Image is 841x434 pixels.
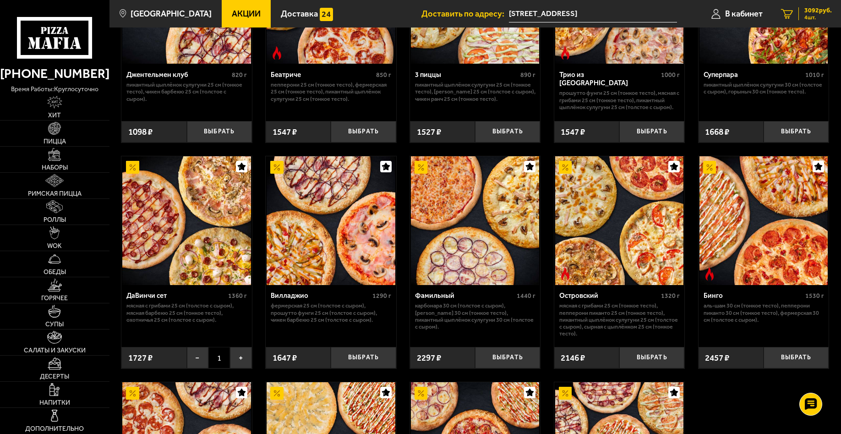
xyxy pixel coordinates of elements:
img: Фамильный [411,156,539,285]
div: Трио из [GEOGRAPHIC_DATA] [559,71,659,88]
span: 1547 ₽ [273,126,297,137]
span: 1530 г [805,292,824,300]
img: Акционный [270,161,284,174]
span: Яхтенная улица, 10к1 [509,5,677,22]
span: Горячее [41,295,68,302]
input: Ваш адрес доставки [509,5,677,22]
p: Пикантный цыплёнок сулугуни 25 см (тонкое тесто), Чикен Барбекю 25 см (толстое с сыром). [126,81,247,102]
span: 1098 ₽ [128,126,153,137]
span: 1320 г [661,292,680,300]
img: Бинго [699,156,828,285]
span: 1290 г [372,292,391,300]
span: 1360 г [228,292,247,300]
span: 2146 ₽ [561,352,585,363]
div: Вилладжио [271,291,370,300]
span: Дополнительно [25,426,84,432]
img: ДаВинчи сет [122,156,251,285]
a: АкционныйОстрое блюдоОстровский [554,156,684,285]
button: − [187,347,208,368]
span: 2457 ₽ [705,352,729,363]
span: 1 [208,347,230,368]
div: Беатриче [271,71,374,79]
div: Островский [559,291,659,300]
span: 890 г [520,71,535,79]
span: 4 шт. [804,15,832,20]
img: Акционный [703,161,716,174]
span: 1527 ₽ [417,126,441,137]
img: Акционный [415,387,428,400]
span: Роллы [44,217,66,223]
span: Обеды [44,269,66,275]
span: Римская пицца [28,191,82,197]
button: Выбрать [331,121,396,143]
a: АкционныйОстрое блюдоБинго [699,156,829,285]
button: Выбрать [475,121,540,143]
button: + [230,347,251,368]
button: Выбрать [331,347,396,368]
span: 3092 руб. [804,7,832,14]
p: Мясная с грибами 25 см (тонкое тесто), Пепперони Пиканто 25 см (тонкое тесто), Пикантный цыплёнок... [559,302,680,337]
a: АкционныйФамильный [410,156,540,285]
img: 15daf4d41897b9f0e9f617042186c801.svg [320,8,333,21]
button: Выбрать [619,121,684,143]
img: Акционный [126,161,139,174]
span: 820 г [232,71,247,79]
p: Пикантный цыплёнок сулугуни 25 см (тонкое тесто), [PERSON_NAME] 25 см (толстое с сыром), Чикен Ра... [415,81,535,102]
img: Акционный [126,387,139,400]
p: Мясная с грибами 25 см (толстое с сыром), Мясная Барбекю 25 см (тонкое тесто), Охотничья 25 см (т... [126,302,247,323]
span: Десерты [40,374,69,380]
span: Салаты и закуски [24,347,86,354]
span: 1647 ₽ [273,352,297,363]
img: Острое блюдо [559,267,572,280]
img: Акционный [270,387,284,400]
div: Бинго [704,291,803,300]
img: Островский [555,156,683,285]
span: 850 г [376,71,391,79]
img: Акционный [415,161,428,174]
span: 1010 г [805,71,824,79]
span: 1547 ₽ [561,126,585,137]
span: В кабинет [725,10,763,18]
img: Акционный [559,161,572,174]
button: Выбрать [619,347,684,368]
img: Острое блюдо [703,267,716,280]
p: Пепперони 25 см (тонкое тесто), Фермерская 25 см (тонкое тесто), Пикантный цыплёнок сулугуни 25 с... [271,81,391,102]
span: Хит [48,112,61,119]
button: Выбрать [475,347,540,368]
img: Острое блюдо [270,46,284,60]
span: Пицца [44,138,66,145]
div: ДаВинчи сет [126,291,226,300]
img: Акционный [559,387,572,400]
span: Доставить по адресу: [421,10,509,18]
span: [GEOGRAPHIC_DATA] [131,10,212,18]
a: АкционныйДаВинчи сет [121,156,251,285]
span: WOK [47,243,62,249]
button: Выбрать [187,121,252,143]
span: Доставка [281,10,318,18]
img: Вилладжио [267,156,395,285]
span: 1727 ₽ [128,352,153,363]
p: Фермерская 25 см (толстое с сыром), Прошутто Фунги 25 см (толстое с сыром), Чикен Барбекю 25 см (... [271,302,391,323]
span: 2297 ₽ [417,352,441,363]
p: Прошутто Фунги 25 см (тонкое тесто), Мясная с грибами 25 см (тонкое тесто), Пикантный цыплёнок су... [559,89,680,110]
div: 3 пиццы [415,71,518,79]
span: 1440 г [517,292,535,300]
p: Пикантный цыплёнок сулугуни 30 см (толстое с сыром), Горыныч 30 см (тонкое тесто). [704,81,824,95]
p: Карбонара 30 см (толстое с сыром), [PERSON_NAME] 30 см (тонкое тесто), Пикантный цыплёнок сулугун... [415,302,535,330]
a: АкционныйВилладжио [266,156,396,285]
div: Суперпара [704,71,803,79]
span: Акции [232,10,261,18]
img: Острое блюдо [559,46,572,60]
span: Напитки [39,400,70,406]
span: Супы [45,321,64,328]
span: 1000 г [661,71,680,79]
span: Наборы [42,165,68,171]
button: Выбрать [764,121,829,143]
div: Фамильный [415,291,514,300]
button: Выбрать [764,347,829,368]
span: 1668 ₽ [705,126,729,137]
p: Аль-Шам 30 см (тонкое тесто), Пепперони Пиканто 30 см (тонкое тесто), Фермерская 30 см (толстое с... [704,302,824,323]
div: Джентельмен клуб [126,71,229,79]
